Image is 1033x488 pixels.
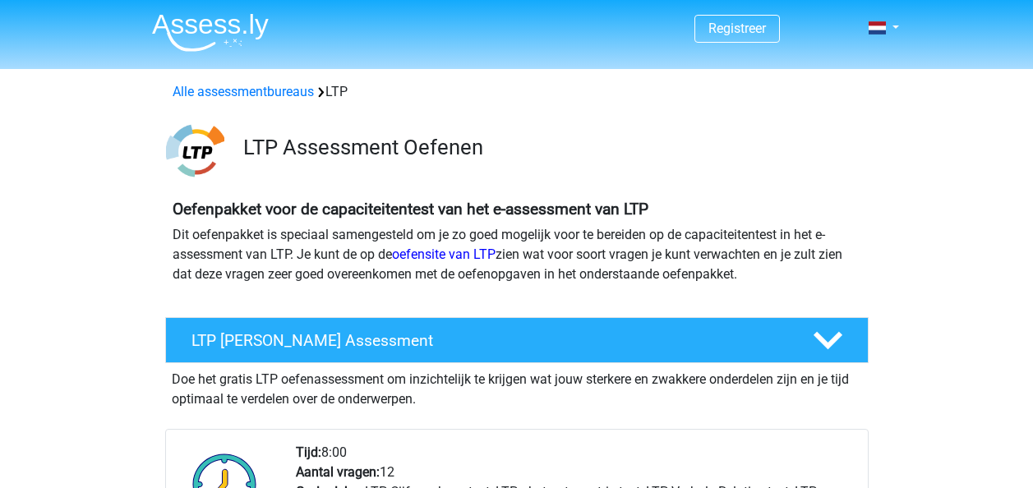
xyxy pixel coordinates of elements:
[165,363,869,409] div: Doe het gratis LTP oefenassessment om inzichtelijk te krijgen wat jouw sterkere en zwakkere onder...
[152,13,269,52] img: Assessly
[173,200,648,219] b: Oefenpakket voor de capaciteitentest van het e-assessment van LTP
[166,122,224,180] img: ltp.png
[708,21,766,36] a: Registreer
[296,464,380,480] b: Aantal vragen:
[173,84,314,99] a: Alle assessmentbureaus
[166,82,868,102] div: LTP
[173,225,861,284] p: Dit oefenpakket is speciaal samengesteld om je zo goed mogelijk voor te bereiden op de capaciteit...
[243,135,855,160] h3: LTP Assessment Oefenen
[392,246,496,262] a: oefensite van LTP
[191,331,786,350] h4: LTP [PERSON_NAME] Assessment
[296,444,321,460] b: Tijd:
[159,317,875,363] a: LTP [PERSON_NAME] Assessment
